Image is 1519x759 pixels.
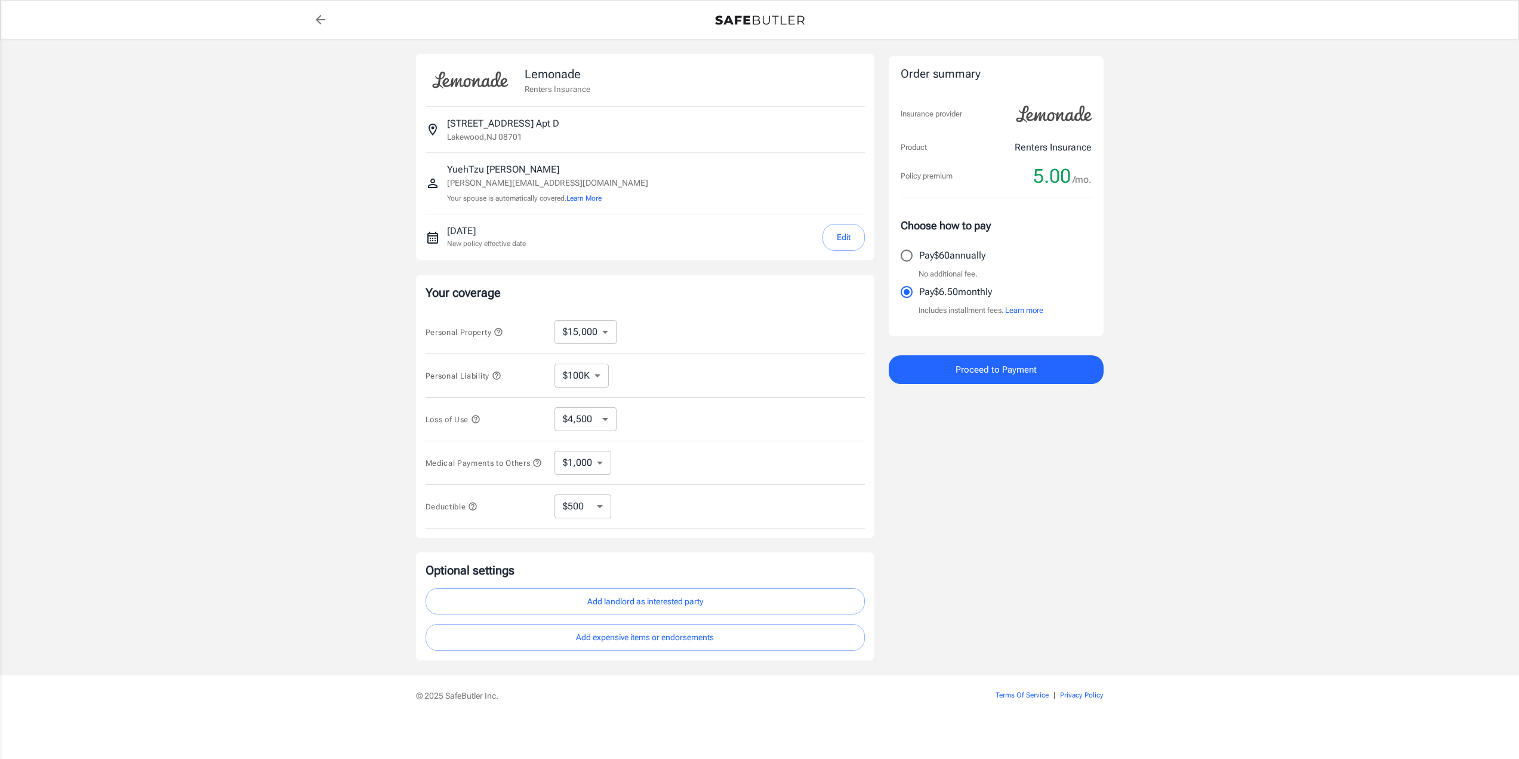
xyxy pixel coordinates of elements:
[426,459,543,468] span: Medical Payments to Others
[426,231,440,245] svg: New policy start date
[1009,97,1099,131] img: Lemonade
[901,170,953,182] p: Policy premium
[426,325,503,339] button: Personal Property
[996,691,1049,699] a: Terms Of Service
[416,690,928,702] p: © 2025 SafeButler Inc.
[822,224,865,251] button: Edit
[901,66,1092,83] div: Order summary
[426,562,865,579] p: Optional settings
[1033,164,1071,188] span: 5.00
[426,122,440,137] svg: Insured address
[901,217,1092,233] p: Choose how to pay
[426,415,480,424] span: Loss of Use
[1015,140,1092,155] p: Renters Insurance
[426,63,515,97] img: Lemonade
[919,248,985,263] p: Pay $60 annually
[956,362,1037,377] span: Proceed to Payment
[889,355,1104,384] button: Proceed to Payment
[1073,171,1092,188] span: /mo.
[1053,691,1055,699] span: |
[901,108,962,120] p: Insurance provider
[447,177,648,189] p: [PERSON_NAME][EMAIL_ADDRESS][DOMAIN_NAME]
[715,16,805,25] img: Back to quotes
[447,193,648,204] p: Your spouse is automatically covered.
[447,224,526,238] p: [DATE]
[426,371,501,380] span: Personal Liability
[426,499,478,514] button: Deductible
[901,142,927,153] p: Product
[919,268,978,280] p: No additional fee.
[426,588,865,615] button: Add landlord as interested party
[919,285,992,299] p: Pay $6.50 monthly
[1005,305,1043,316] button: Learn more
[447,238,526,249] p: New policy effective date
[525,65,590,83] p: Lemonade
[426,456,543,470] button: Medical Payments to Others
[426,502,478,511] span: Deductible
[919,305,1043,316] p: Includes installment fees.
[525,83,590,95] p: Renters Insurance
[426,176,440,190] svg: Insured person
[426,624,865,651] button: Add expensive items or endorsements
[447,116,559,131] p: [STREET_ADDRESS] Apt D
[1060,691,1104,699] a: Privacy Policy
[426,412,480,426] button: Loss of Use
[447,162,648,177] p: YuehTzu [PERSON_NAME]
[426,284,865,301] p: Your coverage
[426,368,501,383] button: Personal Liability
[447,131,522,143] p: Lakewood , NJ 08701
[426,328,503,337] span: Personal Property
[566,193,602,204] button: Learn More
[309,8,332,32] a: back to quotes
